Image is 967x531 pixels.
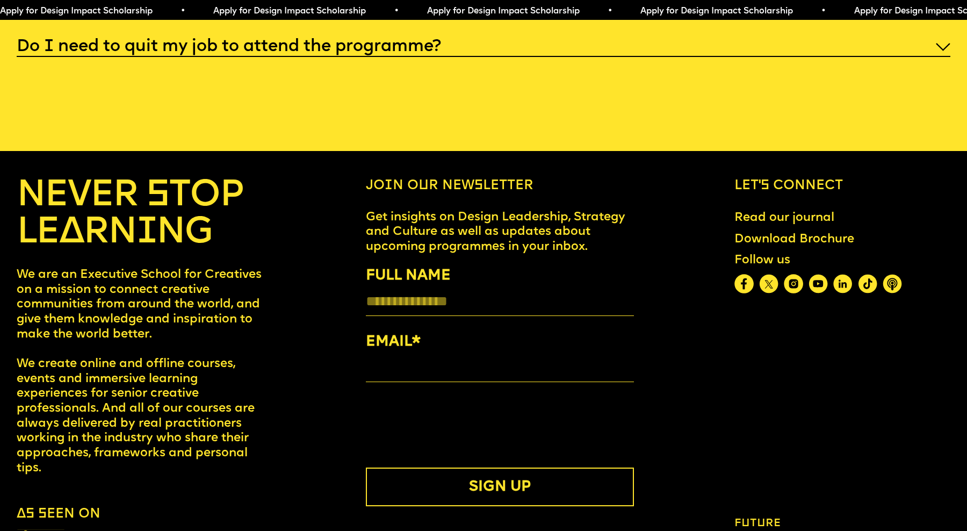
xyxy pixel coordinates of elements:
[734,178,950,194] h6: Let’s connect
[366,178,634,194] h6: Join our newsletter
[17,178,265,252] h4: NEVER STOP LEARNING
[728,225,861,253] a: Download Brochure
[366,468,634,506] button: SIGN UP
[734,253,902,268] div: Follow us
[394,7,399,16] span: •
[366,210,634,255] p: Get insights on Design Leadership, Strategy and Culture as well as updates about upcoming program...
[728,204,841,232] a: Read our journal
[607,7,612,16] span: •
[366,406,529,448] iframe: reCAPTCHA
[821,7,826,16] span: •
[181,7,185,16] span: •
[17,506,100,522] h6: As seen on
[366,331,634,354] label: EMAIL
[17,42,441,53] h5: Do I need to quit my job to attend the programme?
[17,268,265,476] p: We are an Executive School for Creatives on a mission to connect creative communities from around...
[366,264,634,288] label: FULL NAME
